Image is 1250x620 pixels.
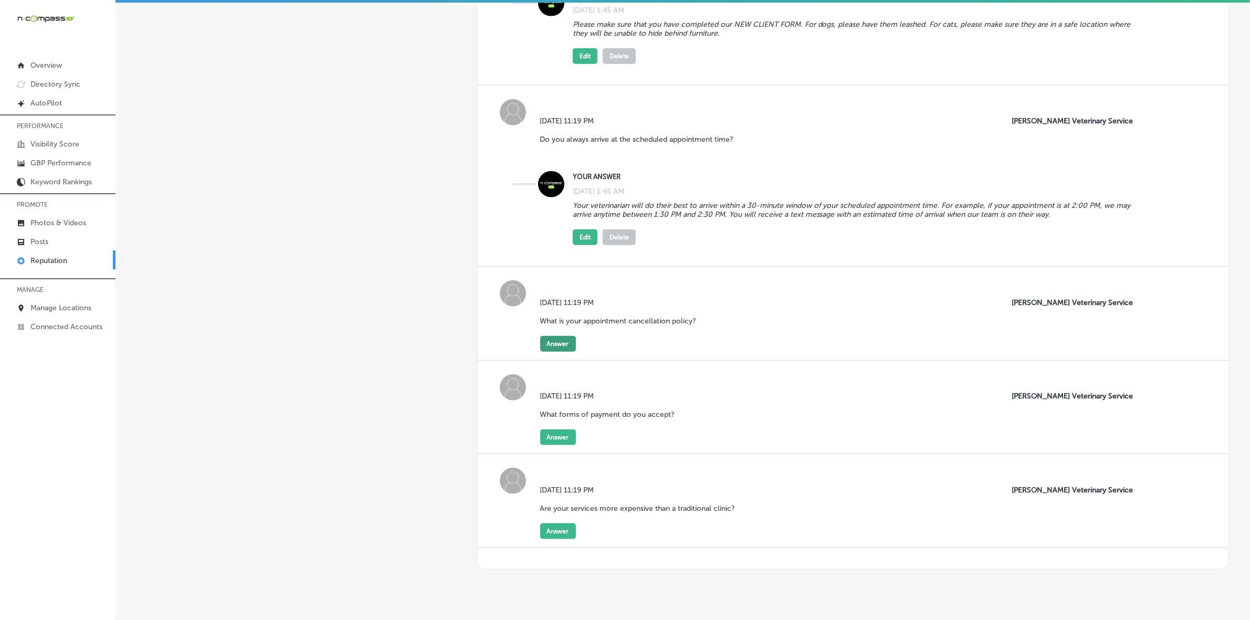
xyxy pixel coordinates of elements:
p: Do you always arrive at the scheduled appointment time? [540,135,734,144]
p: Reputation [30,256,67,265]
button: Answer [540,336,576,352]
p: McGee Veterinary Service [1012,392,1137,401]
p: McGee Veterinary Service [1012,486,1137,495]
p: AutoPilot [30,99,62,108]
p: Photos & Videos [30,218,86,227]
p: Overview [30,61,62,70]
p: Please make sure that you have completed our NEW CLIENT FORM. For dogs, please have them leashed.... [573,20,1133,38]
button: Delete [603,48,636,64]
p: Posts [30,237,48,246]
button: Edit [573,48,597,64]
label: [DATE] 1:45 AM [573,187,624,196]
p: Manage Locations [30,303,91,312]
label: [DATE] 11:19 PM [540,298,705,307]
p: Are your services more expensive than a traditional clinic? [540,504,736,513]
p: Directory Sync [30,80,80,89]
p: Visibility Score [30,140,79,149]
p: Your veterinarian will do their best to arrive within a 30-minute window of your scheduled appoin... [573,201,1133,219]
button: Answer [540,523,576,539]
p: McGee Veterinary Service [1012,298,1137,307]
button: Delete [603,229,636,245]
label: [DATE] 11:19 PM [540,486,743,495]
p: McGee Veterinary Service [1012,117,1137,125]
label: [DATE] 11:19 PM [540,117,742,125]
p: What forms of payment do you accept? [540,410,675,419]
p: What is your appointment cancellation policy? [540,317,697,325]
p: Keyword Rankings [30,177,92,186]
p: GBP Performance [30,159,91,167]
button: Edit [573,229,597,245]
button: Answer [540,429,576,445]
p: Connected Accounts [30,322,102,331]
label: [DATE] 1:45 AM [573,6,624,15]
label: [DATE] 11:19 PM [540,392,683,401]
img: 660ab0bf-5cc7-4cb8-ba1c-48b5ae0f18e60NCTV_CLogo_TV_Black_-500x88.png [17,14,75,24]
label: YOUR ANSWER [573,173,1133,181]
